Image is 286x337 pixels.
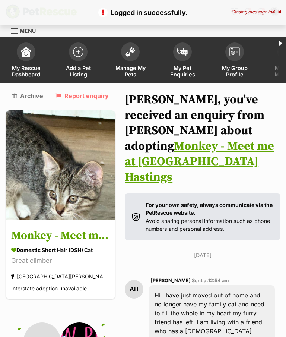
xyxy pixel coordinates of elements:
[11,246,110,254] div: Domestic Short Hair (DSH) Cat
[9,65,43,78] span: My Rescue Dashboard
[11,256,110,266] div: Great climber
[146,201,273,233] p: Avoid sharing personal information such as phone numbers and personal address.
[229,47,240,56] img: group-profile-icon-3fa3cf56718a62981997c0bc7e787c4b2cf8bcc04b72c1350f741eb67cf2f40e.svg
[218,65,251,78] span: My Group Profile
[73,47,83,57] img: add-pet-listing-icon-0afa8454b4691262ce3f59096e99ab1cd57d4a30225e0717b998d2c9b9846f56.svg
[192,278,229,283] span: Sent at
[177,48,188,56] img: pet-enquiries-icon-7e3ad2cf08bfb03b45e93fb7055b45f3efa6380592205ae92323e6603595dc1f.svg
[125,280,143,299] div: AH
[11,285,87,292] span: Interstate adoption unavailable
[20,28,36,34] span: Menu
[125,139,274,185] a: Monkey - Meet me at [GEOGRAPHIC_DATA] Hastings
[11,23,41,37] a: Menu
[125,251,280,259] p: [DATE]
[125,92,280,186] h1: [PERSON_NAME], you’ve received an enquiry from [PERSON_NAME] about adopting
[166,65,199,78] span: My Pet Enquiries
[151,278,191,283] span: [PERSON_NAME]
[146,202,273,216] strong: For your own safety, always communicate via the PetRescue website.
[6,222,115,299] a: Monkey - Meet me at [GEOGRAPHIC_DATA] Hastings Domestic Short Hair (DSH) Cat Great climber [GEOGR...
[11,227,110,244] h3: Monkey - Meet me at [GEOGRAPHIC_DATA] Hastings
[11,271,110,281] div: [GEOGRAPHIC_DATA][PERSON_NAME][GEOGRAPHIC_DATA]
[52,39,104,83] a: Add a Pet Listing
[12,92,43,99] a: Archive
[114,65,147,78] span: Manage My Pets
[156,39,209,83] a: My Pet Enquiries
[6,110,115,220] img: Monkey - Meet me at Petstock Hastings
[208,278,229,283] span: 12:54 am
[209,39,261,83] a: My Group Profile
[21,47,31,57] img: dashboard-icon-eb2f2d2d3e046f16d808141f083e7271f6b2e854fb5c12c21221c1fb7104beca.svg
[125,47,136,57] img: manage-my-pets-icon-02211641906a0b7f246fdf0571729dbe1e7629f14944591b6c1af311fb30b64b.svg
[55,92,109,99] a: Report enquiry
[61,65,95,78] span: Add a Pet Listing
[104,39,156,83] a: Manage My Pets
